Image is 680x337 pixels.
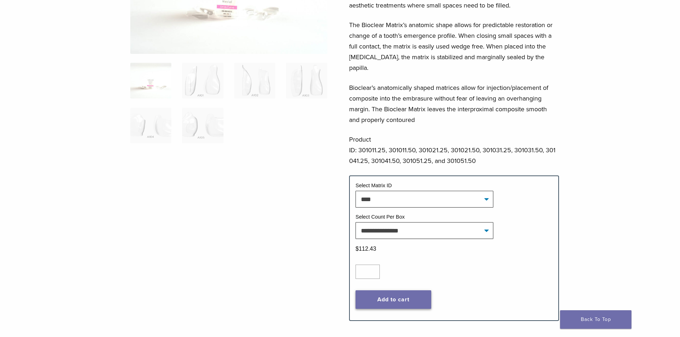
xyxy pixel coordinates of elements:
p: The Bioclear Matrix’s anatomic shape allows for predictable restoration or change of a tooth’s em... [349,20,559,73]
p: Bioclear’s anatomically shaped matrices allow for injection/placement of composite into the embra... [349,82,559,125]
button: Add to cart [356,290,431,309]
label: Select Matrix ID [356,183,392,188]
img: Original Anterior Matrix - A Series - Image 4 [286,63,327,98]
img: Original Anterior Matrix - A Series - Image 2 [182,63,223,98]
bdi: 112.43 [356,246,376,252]
p: Product ID: 301011.25, 301011.50, 301021.25, 301021.50, 301031.25, 301031.50, 301041.25, 301041.5... [349,134,559,166]
a: Back To Top [560,310,631,329]
img: Original Anterior Matrix - A Series - Image 3 [234,63,275,98]
img: Original Anterior Matrix - A Series - Image 6 [182,108,223,143]
img: Anterior-Original-A-Series-Matrices-324x324.jpg [130,63,171,98]
img: Original Anterior Matrix - A Series - Image 5 [130,108,171,143]
label: Select Count Per Box [356,214,405,220]
span: $ [356,246,359,252]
